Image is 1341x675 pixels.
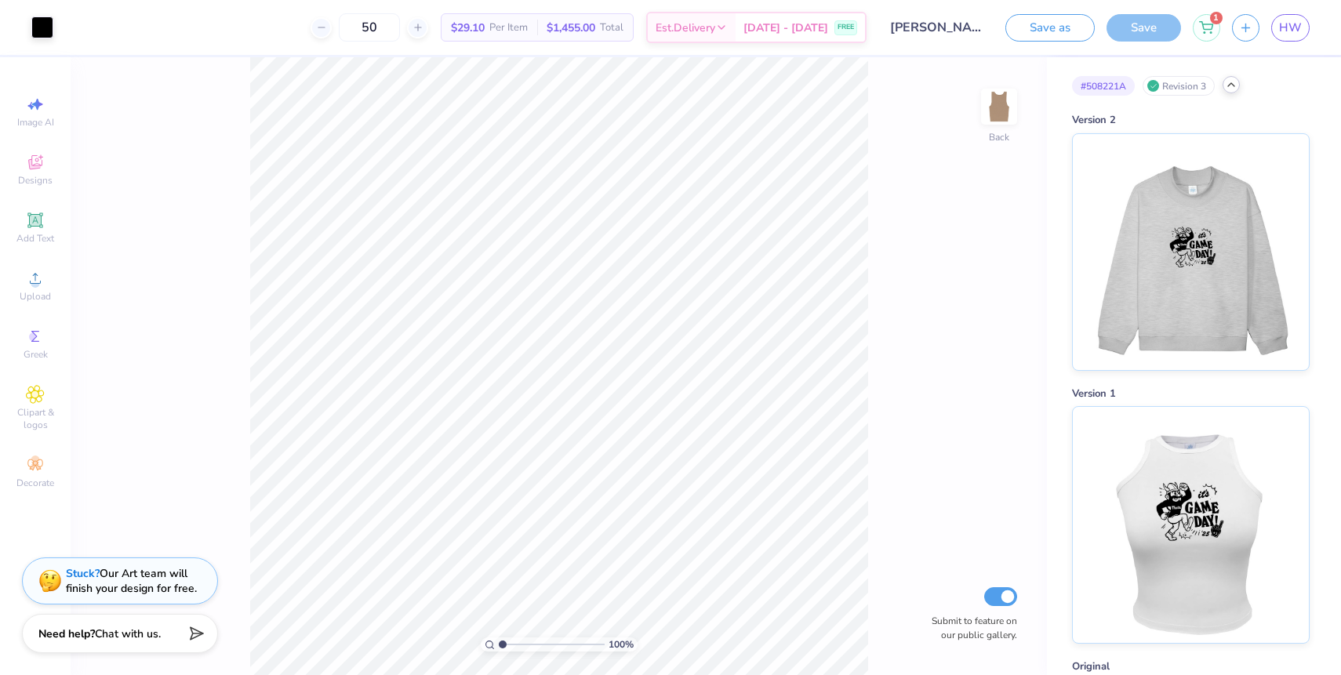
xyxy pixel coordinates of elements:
div: Version 2 [1072,113,1310,129]
span: Add Text [16,232,54,245]
span: Est. Delivery [656,20,715,36]
span: Chat with us. [95,626,161,641]
img: Version 2 [1093,134,1288,370]
span: Designs [18,174,53,187]
strong: Stuck? [66,566,100,581]
span: Per Item [489,20,528,36]
div: Original [1072,659,1310,675]
span: 1 [1210,12,1223,24]
img: Back [983,91,1015,122]
input: – – [339,13,400,42]
label: Submit to feature on our public gallery. [923,614,1017,642]
span: HW [1279,19,1302,37]
span: Clipart & logos [8,406,63,431]
span: Upload [20,290,51,303]
div: Version 1 [1072,386,1310,402]
span: Decorate [16,477,54,489]
img: Version 1 [1093,407,1288,643]
input: Untitled Design [878,12,994,43]
span: $29.10 [451,20,485,36]
a: HW [1271,14,1310,42]
div: Our Art team will finish your design for free. [66,566,197,596]
span: 100 % [609,637,634,651]
span: [DATE] - [DATE] [743,20,828,36]
span: Image AI [17,116,54,129]
button: Save as [1005,14,1095,42]
span: $1,455.00 [547,20,595,36]
div: Back [989,130,1009,144]
div: Revision 3 [1143,76,1215,96]
div: # 508221A [1072,76,1135,96]
strong: Need help? [38,626,95,641]
span: FREE [838,22,854,33]
span: Total [600,20,623,36]
span: Greek [24,348,48,361]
